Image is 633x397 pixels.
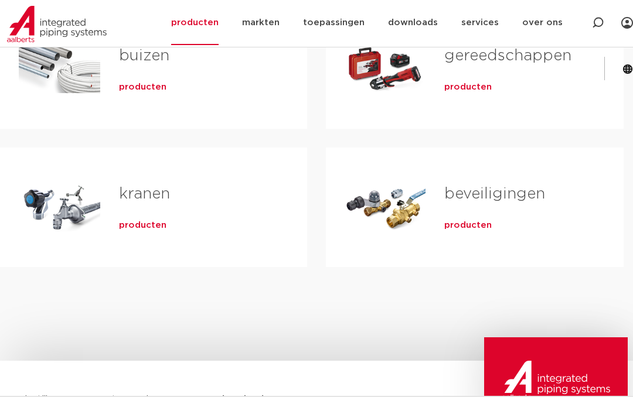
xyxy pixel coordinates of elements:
a: beveiligingen [444,186,545,201]
a: producten [119,220,166,231]
a: producten [444,81,492,93]
a: producten [444,220,492,231]
a: producten [119,81,166,93]
a: kranen [119,186,170,201]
